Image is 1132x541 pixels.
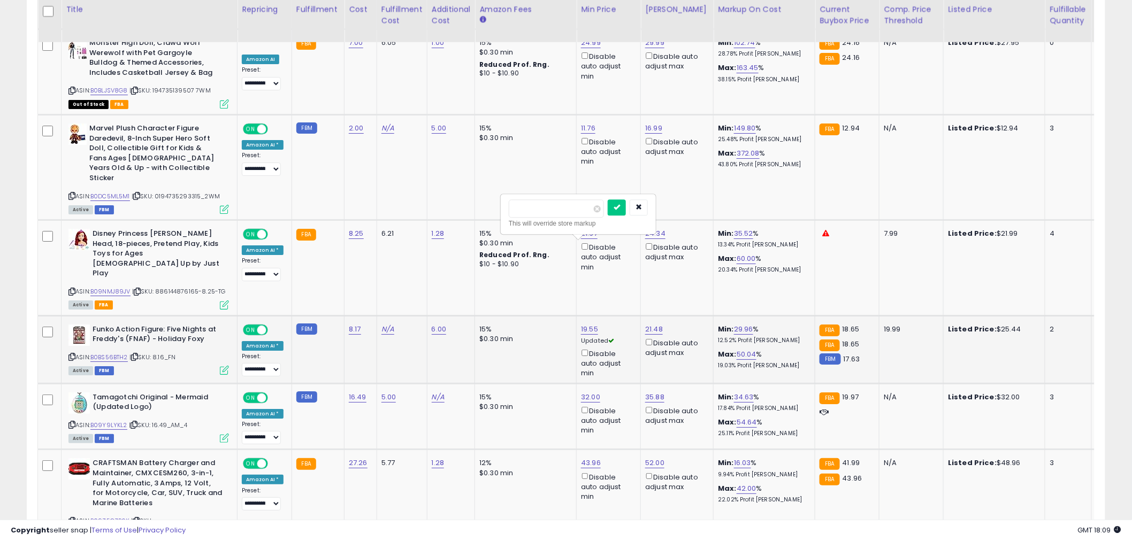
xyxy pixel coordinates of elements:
a: 102.74 [734,37,755,48]
div: 6.05 [381,38,419,48]
div: Disable auto adjust max [645,471,705,492]
a: 21.48 [645,324,663,335]
a: B09NMJ89JV [90,287,131,296]
img: 41kwscb46jL._SL40_.jpg [68,324,90,346]
span: 43.96 [843,473,862,483]
div: 15% [479,38,568,48]
a: N/A [381,324,394,335]
b: Min: [718,37,734,48]
div: 15% [479,123,568,133]
span: ON [244,230,257,239]
small: FBA [820,392,839,404]
div: Amazon AI * [242,475,284,484]
small: FBA [820,324,839,336]
a: B0BS56BTH2 [90,353,128,362]
span: OFF [266,393,284,402]
span: 19.97 [843,392,859,402]
div: Preset: [242,421,284,445]
span: OFF [266,325,284,334]
span: OFF [266,459,284,468]
p: 25.48% Profit [PERSON_NAME] [718,136,807,143]
div: Title [66,4,233,15]
a: 27.26 [349,458,368,468]
div: $0.30 min [479,48,568,57]
div: This will override store markup [509,218,648,229]
div: Amazon AI * [242,245,284,255]
img: 51aFN2OfIPL._SL40_.jpg [68,392,90,414]
div: Disable auto adjust min [581,471,632,501]
div: 6.21 [381,229,419,238]
div: 15% [479,392,568,402]
div: 19.99 [884,324,935,334]
div: 15% [479,229,568,238]
b: Max: [718,483,737,493]
small: FBA [820,53,839,65]
div: Disable auto adjust max [645,241,705,262]
div: Amazon AI [242,55,279,64]
span: 24.16 [843,52,860,63]
a: 16.03 [734,458,751,468]
p: 25.11% Profit [PERSON_NAME] [718,430,807,437]
span: All listings currently available for purchase on Amazon [68,434,93,443]
span: FBA [110,100,128,109]
a: 19.55 [581,324,598,335]
div: Min Price [581,4,636,15]
a: 54.64 [737,417,757,428]
strong: Copyright [11,525,50,535]
b: Listed Price: [948,228,997,238]
span: All listings that are currently out of stock and unavailable for purchase on Amazon [68,100,109,109]
div: seller snap | | [11,525,186,536]
div: Amazon Fees [479,4,572,15]
div: % [718,458,807,478]
div: 3 [1050,458,1083,468]
img: 41uYm6UvfVL._SL40_.jpg [68,123,87,145]
span: All listings currently available for purchase on Amazon [68,205,93,214]
a: 8.25 [349,228,364,239]
small: Amazon Fees. [479,15,486,25]
a: 372.08 [737,148,760,159]
div: Disable auto adjust max [645,136,705,157]
small: FBM [296,323,317,335]
div: ASIN: [68,123,229,213]
p: 12.52% Profit [PERSON_NAME] [718,337,807,344]
div: Preset: [242,257,284,281]
a: 35.88 [645,392,664,403]
span: | SKU: 8.16_FN [129,353,175,361]
a: 34.63 [734,392,754,403]
div: $27.95 [948,38,1037,48]
div: Repricing [242,4,287,15]
p: 19.03% Profit [PERSON_NAME] [718,362,807,369]
span: ON [244,325,257,334]
span: 24.16 [843,37,860,48]
b: CRAFTSMAN Battery Charger and Maintainer, CMXCESM260, 3-in-1, Fully Automatic, 3 Amps, 12 Volt, f... [93,458,223,511]
img: 514caxrKQxL._SL40_.jpg [68,38,87,59]
div: $21.99 [948,229,1037,238]
span: 18.65 [843,339,860,349]
a: 42.00 [737,483,756,494]
div: Preset: [242,66,284,90]
span: ON [244,393,257,402]
a: B0DC5ML5M1 [90,192,130,201]
a: 16.99 [645,123,662,134]
div: % [718,418,807,437]
div: % [718,229,807,249]
div: % [718,324,807,344]
small: FBA [820,474,839,485]
span: FBA [95,300,113,310]
div: N/A [884,38,935,48]
span: FBM [95,205,114,214]
div: ASIN: [68,229,229,308]
div: Comp. Price Threshold [884,4,939,26]
span: | SKU: 194735139507 7WM [129,86,211,95]
p: 13.34% Profit [PERSON_NAME] [718,241,807,249]
div: % [718,63,807,83]
div: 3 [1050,123,1083,133]
a: 29.96 [734,324,753,335]
a: 29.99 [645,37,664,48]
div: [PERSON_NAME] [645,4,709,15]
b: Funko Action Figure: Five Nights at Freddy's (FNAF) - Holiday Foxy [93,324,223,347]
a: 1.00 [432,37,445,48]
div: Listed Price [948,4,1041,15]
div: % [718,149,807,168]
a: 50.04 [737,349,756,360]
